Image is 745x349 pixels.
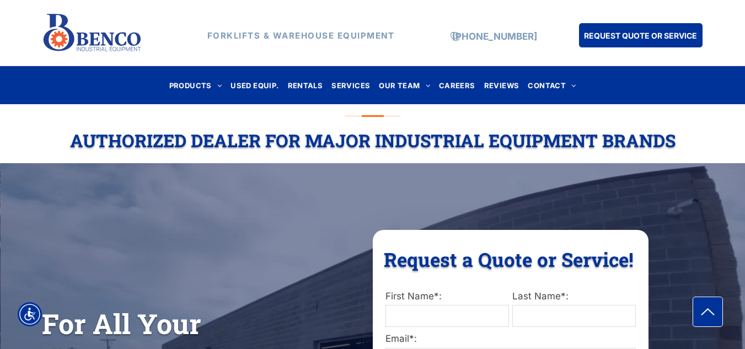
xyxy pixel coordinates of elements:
[42,305,201,342] span: For All Your
[374,78,435,93] a: OUR TEAM
[283,78,328,93] a: RENTALS
[18,302,42,326] div: Accessibility Menu
[480,78,524,93] a: REVIEWS
[512,289,636,304] label: Last Name*:
[435,78,480,93] a: CAREERS
[327,78,374,93] a: SERVICES
[384,246,634,272] span: Request a Quote or Service!
[584,25,697,46] span: REQUEST QUOTE OR SERVICE
[165,78,227,93] a: PRODUCTS
[70,128,676,152] span: Authorized Dealer For Major Industrial Equipment Brands
[385,332,636,346] label: Email*:
[452,31,537,42] a: [PHONE_NUMBER]
[207,30,395,41] strong: FORKLIFTS & WAREHOUSE EQUIPMENT
[226,78,283,93] a: USED EQUIP.
[523,78,580,93] a: CONTACT
[579,23,703,47] a: REQUEST QUOTE OR SERVICE
[385,289,509,304] label: First Name*:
